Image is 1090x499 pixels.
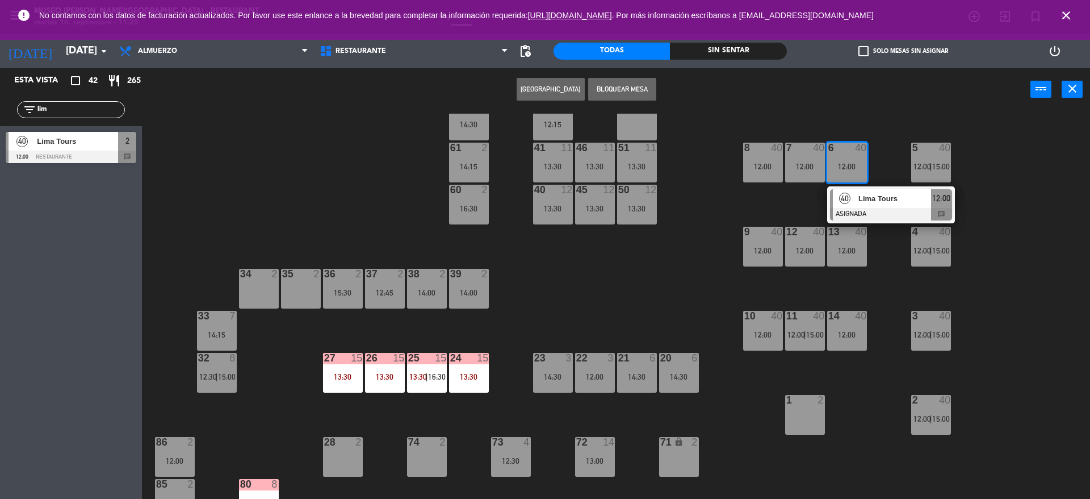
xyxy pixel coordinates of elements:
div: 12:00 [743,247,783,255]
div: 14:00 [407,289,447,297]
i: power_input [1034,82,1048,95]
i: crop_square [69,74,82,88]
div: 74 [408,437,409,447]
div: 21 [618,353,619,363]
button: close [1062,81,1083,98]
button: Bloquear Mesa [588,78,656,101]
span: 15:00 [932,246,950,255]
div: 12:00 [743,331,783,339]
div: 12:15 [533,120,573,128]
div: 40 [939,143,950,153]
div: 40 [939,395,950,405]
i: close [1059,9,1073,22]
i: restaurant [107,74,121,88]
div: 14:30 [449,120,489,128]
span: 12:00 [913,162,931,171]
div: 35 [282,269,283,279]
div: 22 [576,353,577,363]
div: 2 [481,185,488,195]
i: lock [674,437,684,447]
div: 60 [450,185,451,195]
div: Sin sentar [670,43,786,60]
div: 25 [408,353,409,363]
span: 40 [839,193,850,204]
div: 11 [645,143,656,153]
div: 12 [603,185,614,195]
div: 73 [492,437,493,447]
a: [URL][DOMAIN_NAME] [528,11,612,20]
div: 13:30 [575,163,615,171]
div: 11 [603,143,614,153]
div: 2 [439,437,446,447]
div: 32 [198,353,199,363]
div: 85 [156,479,157,489]
i: error [17,9,31,22]
div: 24 [450,353,451,363]
div: 14:30 [659,373,699,381]
span: Almuerzo [138,47,177,55]
div: 12:00 [785,163,825,171]
span: | [930,414,932,423]
div: 14:30 [617,373,657,381]
span: 265 [127,74,141,88]
div: 12:00 [575,373,615,381]
div: 15 [477,353,488,363]
span: 40 [16,136,28,147]
div: 40 [939,311,950,321]
div: 40 [855,311,866,321]
div: 13:00 [575,457,615,465]
span: pending_actions [518,44,532,58]
div: 2 [187,479,194,489]
div: 80 [240,479,241,489]
i: filter_list [23,103,36,117]
div: 12:00 [827,331,867,339]
span: 12:30 [199,372,217,381]
i: arrow_drop_down [97,44,111,58]
div: 36 [324,269,325,279]
div: 27 [324,353,325,363]
div: 2 [355,269,362,279]
div: 2 [691,437,698,447]
span: 15:00 [932,414,950,423]
div: 12:00 [827,247,867,255]
span: 15:00 [932,162,950,171]
span: 12:00 [913,246,931,255]
div: 2 [439,269,446,279]
div: 3 [565,353,572,363]
div: 13:30 [533,205,573,213]
div: 2 [355,437,362,447]
span: Restaurante [336,47,386,55]
span: check_box_outline_blank [858,46,869,56]
div: 13:30 [365,373,405,381]
div: 12:45 [365,289,405,297]
div: 86 [156,437,157,447]
span: | [804,330,806,339]
div: 40 [771,311,782,321]
div: 4 [523,437,530,447]
div: 13:30 [575,205,615,213]
div: 12:00 [785,247,825,255]
div: 13:30 [617,205,657,213]
div: 2 [481,143,488,153]
div: 46 [576,143,577,153]
div: 37 [366,269,367,279]
a: . Por más información escríbanos a [EMAIL_ADDRESS][DOMAIN_NAME] [612,11,874,20]
div: 6 [691,353,698,363]
div: 16:30 [449,205,489,213]
div: 13:30 [533,163,573,171]
i: close [1066,82,1079,95]
span: 42 [89,74,98,88]
div: 13:30 [449,373,489,381]
span: 12:00 [913,330,931,339]
button: power_input [1030,81,1051,98]
span: Lima Tours [858,193,931,205]
button: [GEOGRAPHIC_DATA] [517,78,585,101]
div: 11 [561,143,572,153]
